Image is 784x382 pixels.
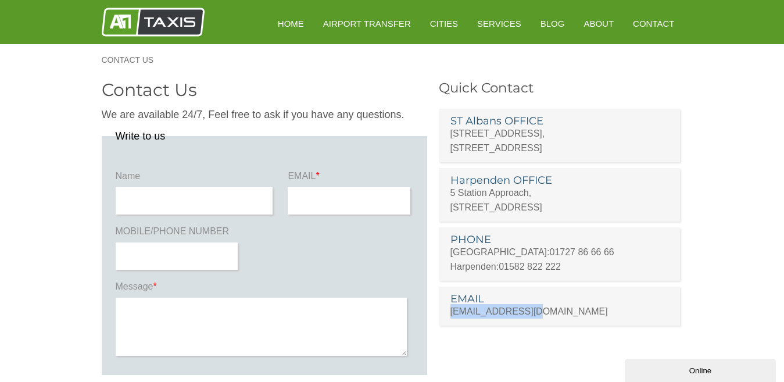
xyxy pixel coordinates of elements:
[116,131,166,141] legend: Write to us
[450,259,669,274] p: Harpenden:
[450,306,608,316] a: [EMAIL_ADDRESS][DOMAIN_NAME]
[450,175,669,185] h3: Harpenden OFFICE
[315,9,419,38] a: Airport Transfer
[439,81,683,95] h3: Quick Contact
[102,108,427,122] p: We are available 24/7, Feel free to ask if you have any questions.
[102,81,427,99] h2: Contact Us
[532,9,573,38] a: Blog
[550,247,614,257] a: 01727 86 66 66
[116,170,276,187] label: Name
[450,185,669,215] p: 5 Station Approach, [STREET_ADDRESS]
[450,116,669,126] h3: ST Albans OFFICE
[288,170,413,187] label: EMAIL
[625,9,682,38] a: Contact
[450,126,669,155] p: [STREET_ADDRESS], [STREET_ADDRESS]
[422,9,466,38] a: Cities
[625,356,778,382] iframe: chat widget
[499,262,561,272] a: 01582 822 222
[450,234,669,245] h3: PHONE
[575,9,622,38] a: About
[102,8,205,37] img: A1 Taxis
[469,9,529,38] a: Services
[270,9,312,38] a: HOME
[102,56,166,64] a: Contact Us
[450,294,669,304] h3: EMAIL
[450,245,669,259] p: [GEOGRAPHIC_DATA]:
[116,280,413,298] label: Message
[116,225,241,242] label: MOBILE/PHONE NUMBER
